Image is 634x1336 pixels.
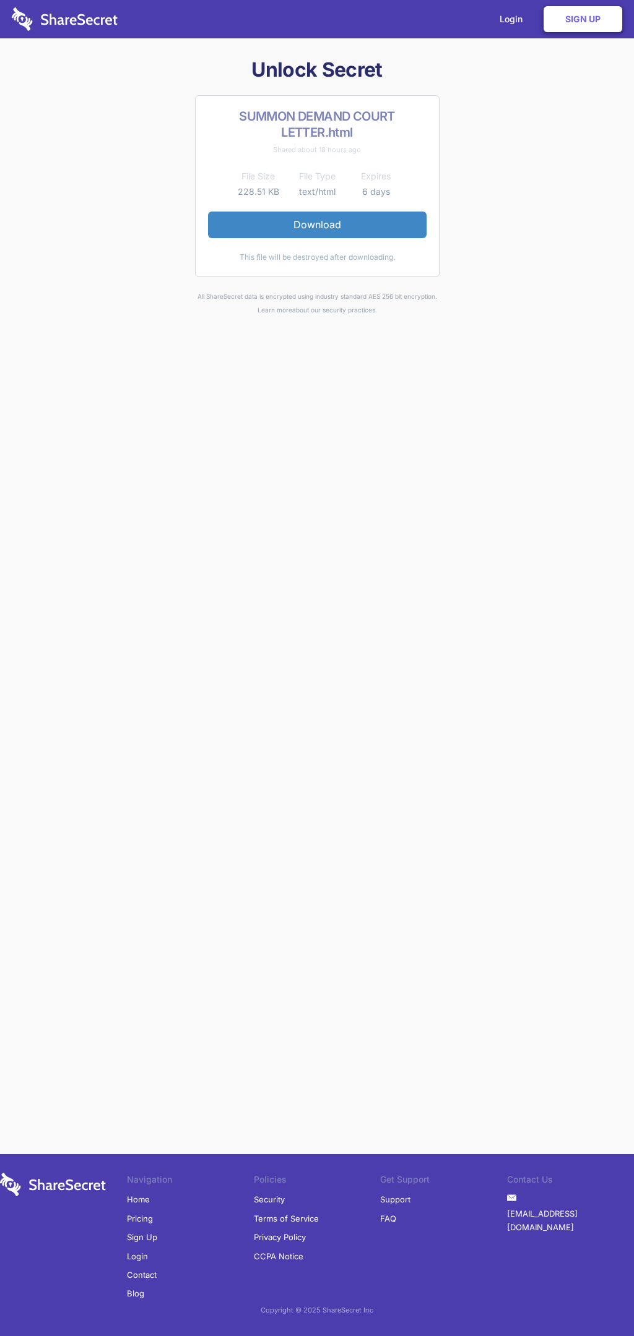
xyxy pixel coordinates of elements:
[258,306,292,314] a: Learn more
[127,1190,150,1209] a: Home
[208,143,427,156] div: Shared about 18 hours ago
[229,184,288,199] td: 228.51 KB
[288,184,347,199] td: text/html
[288,169,347,184] th: File Type
[127,1265,157,1284] a: Contact
[229,169,288,184] th: File Size
[254,1228,306,1246] a: Privacy Policy
[127,1173,254,1190] li: Navigation
[544,6,622,32] a: Sign Up
[12,7,118,31] img: logo-wordmark-white-trans-d4663122ce5f474addd5e946df7df03e33cb6a1c49d2221995e7729f52c070b2.svg
[347,169,406,184] th: Expires
[127,1228,157,1246] a: Sign Up
[380,1209,396,1228] a: FAQ
[347,184,406,199] td: 6 days
[254,1190,285,1209] a: Security
[254,1173,381,1190] li: Policies
[208,212,427,238] a: Download
[507,1173,634,1190] li: Contact Us
[127,1209,153,1228] a: Pricing
[254,1247,303,1265] a: CCPA Notice
[380,1190,410,1209] a: Support
[208,108,427,140] h2: SUMMON DEMAND COURT LETTER.html
[380,1173,507,1190] li: Get Support
[507,1204,634,1237] a: [EMAIL_ADDRESS][DOMAIN_NAME]
[127,1284,144,1303] a: Blog
[127,1247,148,1265] a: Login
[208,250,427,264] div: This file will be destroyed after downloading.
[254,1209,319,1228] a: Terms of Service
